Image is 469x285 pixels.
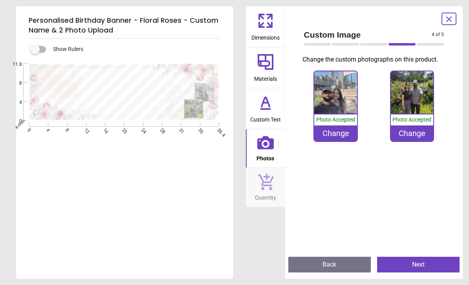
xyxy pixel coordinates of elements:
div: Change [391,125,434,141]
button: Quantity [246,168,285,207]
span: 35 [196,127,202,132]
button: Dimensions [246,6,285,47]
div: Change [314,125,357,141]
button: Back [288,257,371,272]
span: 4 of 5 [432,31,444,38]
span: Dimensions [251,30,280,42]
span: 39.4 [215,127,220,132]
span: 20 [121,127,126,132]
span: 4 [44,127,49,132]
span: 11.8 [7,61,22,68]
span: Quantity [255,190,276,202]
span: Photos [256,151,274,163]
button: Custom Text [246,88,285,129]
button: Next [377,257,460,272]
span: 8 [7,80,22,87]
h5: Personalised Birthday Banner - Floral Roses - Custom Name & 2 Photo Upload [29,13,221,38]
span: Photo Accepted [316,116,355,123]
span: 31 [178,127,183,132]
span: Custom Image [304,29,432,40]
span: 0 [7,118,22,125]
span: Materials [254,71,277,83]
span: Custom Text [250,112,281,124]
p: Change the custom photographs on this product. [302,55,451,64]
span: Photo Accepted [392,116,431,123]
span: 28 [158,127,163,132]
span: 0 [26,127,31,132]
span: 24 [139,127,145,132]
span: 12 [82,127,88,132]
button: Materials [246,47,285,88]
span: 4 [7,99,22,106]
div: Show Rulers [35,45,233,54]
span: 16 [101,127,106,132]
span: 8 [64,127,69,132]
button: Photos [246,129,285,168]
